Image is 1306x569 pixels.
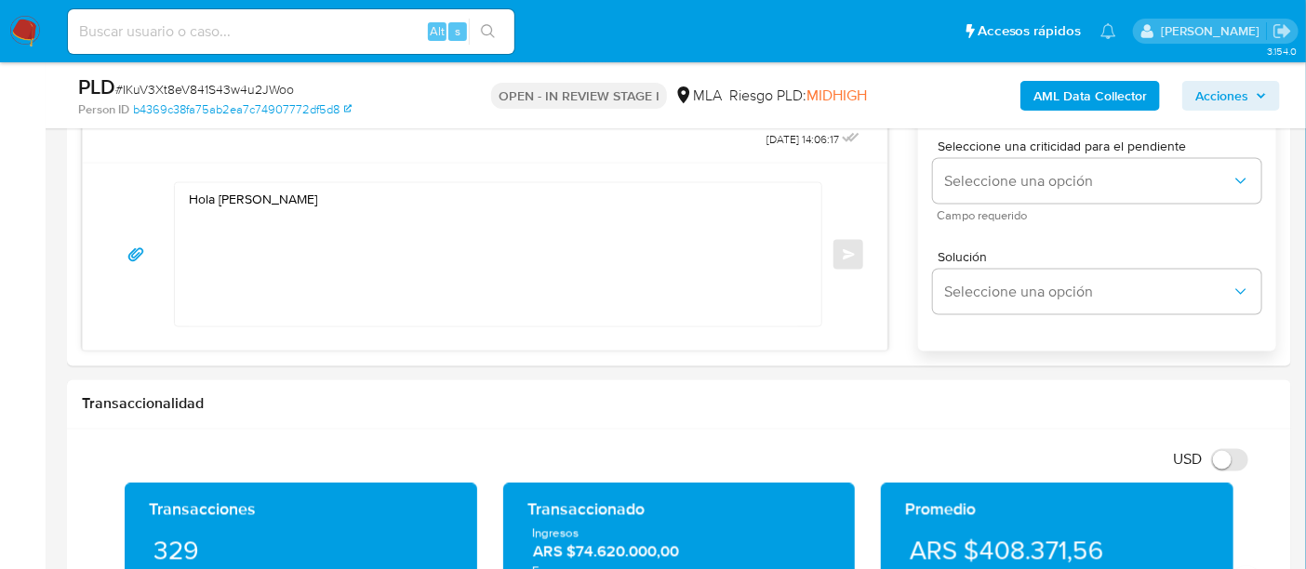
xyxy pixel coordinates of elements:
[766,132,839,147] span: [DATE] 14:06:17
[1273,21,1292,41] a: Salir
[944,283,1232,301] span: Seleccione una opción
[944,172,1232,191] span: Seleccione una opción
[938,250,1266,263] span: Solución
[78,101,129,118] b: Person ID
[938,139,1266,152] span: Seleccione una criticidad para el pendiente
[133,101,352,118] a: b4369c38fa75ab2ea7c74907772df5d8
[491,83,667,109] p: OPEN - IN REVIEW STAGE I
[674,86,722,106] div: MLA
[455,22,460,40] span: s
[938,211,1266,220] span: Campo requerido
[68,20,514,44] input: Buscar usuario o caso...
[1020,81,1160,111] button: AML Data Collector
[1033,81,1147,111] b: AML Data Collector
[1100,23,1116,39] a: Notificaciones
[189,183,798,326] textarea: Hola [PERSON_NAME]
[933,159,1261,204] button: Seleccione una opción
[469,19,507,45] button: search-icon
[115,80,294,99] span: # IKuV3Xt8eV841S43w4u2JWoo
[806,85,867,106] span: MIDHIGH
[1182,81,1280,111] button: Acciones
[933,270,1261,314] button: Seleccione una opción
[1161,22,1266,40] p: cecilia.zacarias@mercadolibre.com
[729,86,867,106] span: Riesgo PLD:
[82,395,1276,414] h1: Transaccionalidad
[1267,44,1297,59] span: 3.154.0
[978,21,1082,41] span: Accesos rápidos
[78,72,115,101] b: PLD
[1195,81,1248,111] span: Acciones
[430,22,445,40] span: Alt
